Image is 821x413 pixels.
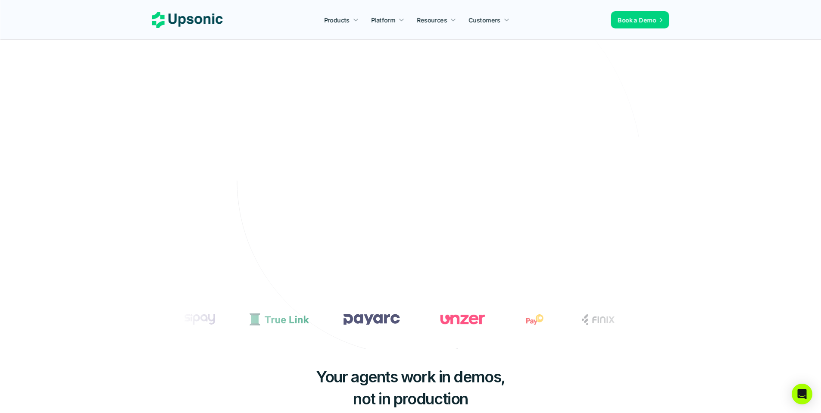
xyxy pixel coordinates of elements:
p: Resources [417,16,447,25]
p: Platform [371,16,395,25]
span: Book a Demo [384,213,431,222]
p: Customers [469,16,501,25]
p: From onboarding to compliance to settlement to autonomous control. Work with %82 more efficiency ... [271,153,551,178]
a: Products [319,12,364,28]
p: Products [324,16,350,25]
span: not in production [353,389,468,408]
a: Book a Demo [611,11,669,28]
h2: Agentic AI Platform for FinTech Operations [260,69,562,127]
span: Your agents work in demos, [316,367,505,386]
span: Book a Demo [618,16,656,24]
a: Book a Demo [373,206,448,228]
div: Open Intercom Messenger [792,384,812,404]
